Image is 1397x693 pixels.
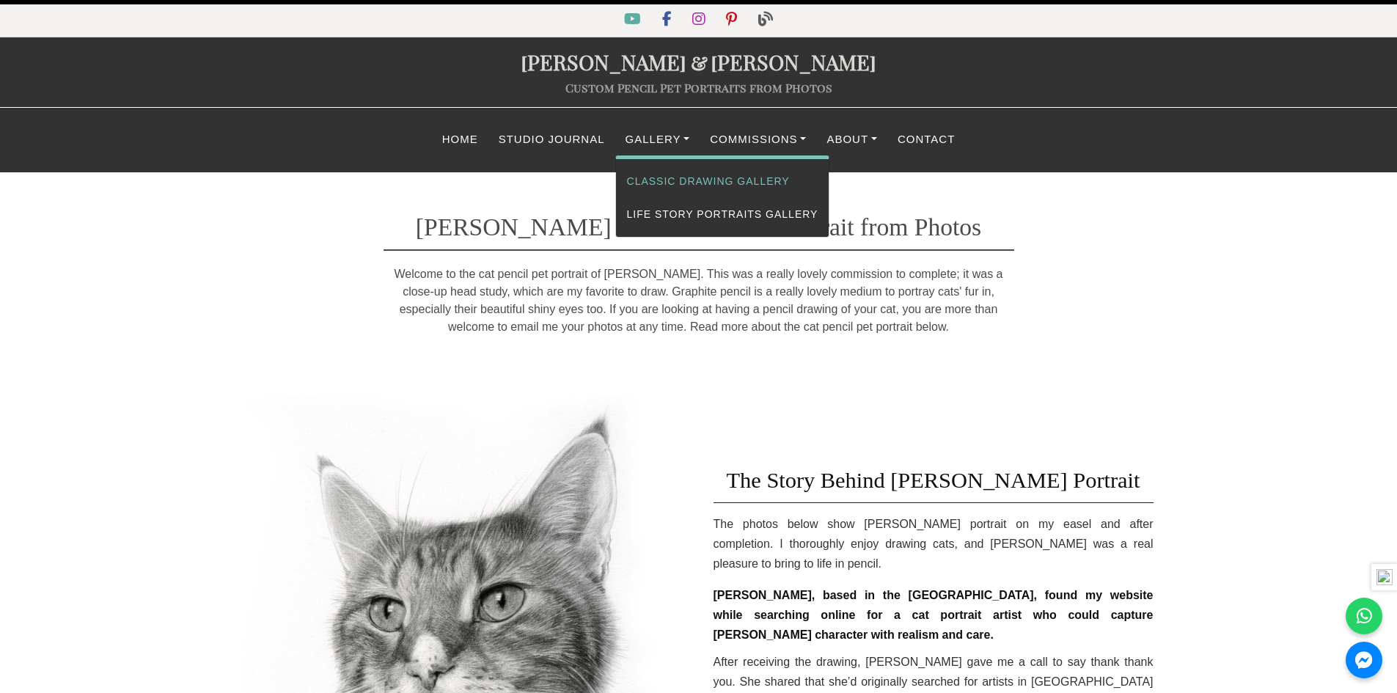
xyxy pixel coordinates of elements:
[615,125,700,154] a: Gallery
[714,452,1154,504] h2: The Story Behind [PERSON_NAME] Portrait
[615,14,653,26] a: YouTube
[384,265,1014,336] p: Welcome to the cat pencil pet portrait of [PERSON_NAME]. This was a really lovely commission to c...
[521,48,876,76] a: [PERSON_NAME]&[PERSON_NAME]
[653,14,683,26] a: Facebook
[683,14,717,26] a: Instagram
[384,191,1014,251] h1: [PERSON_NAME] the Cat – Pencil Portrait from Photos
[816,125,887,154] a: About
[488,125,615,154] a: Studio Journal
[565,80,832,95] a: Custom Pencil Pet Portraits from Photos
[749,14,782,26] a: Blog
[887,125,965,154] a: Contact
[700,125,816,154] a: Commissions
[615,155,830,238] div: Gallery
[1346,642,1382,678] a: Messenger
[616,165,829,198] a: Classic Drawing Gallery
[432,125,488,154] a: Home
[714,585,1154,645] p: [PERSON_NAME], based in the [GEOGRAPHIC_DATA], found my website while searching online for a cat ...
[686,48,711,76] span: &
[1346,598,1382,634] a: WhatsApp
[714,514,1154,574] p: The photos below show [PERSON_NAME] portrait on my easel and after completion. I thoroughly enjoy...
[717,14,749,26] a: Pinterest
[616,198,829,231] a: Life Story Portraits Gallery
